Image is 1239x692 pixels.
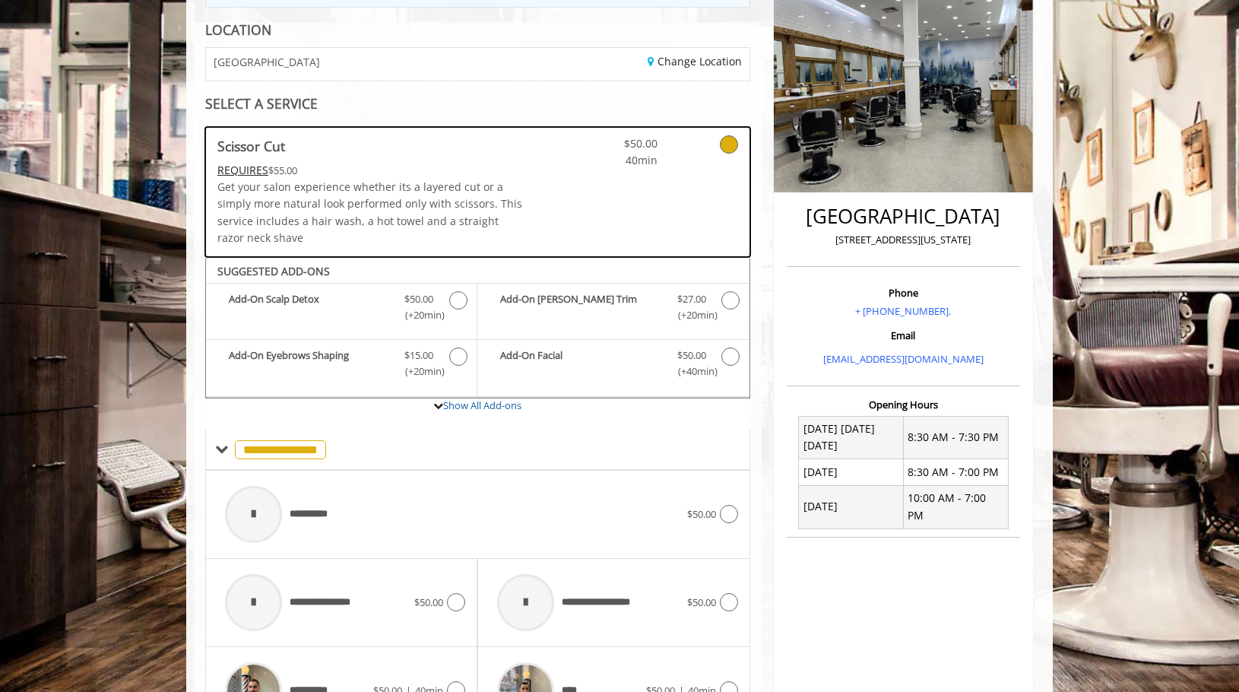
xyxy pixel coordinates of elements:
[791,287,1016,298] h3: Phone
[217,163,268,177] span: This service needs some Advance to be paid before we block your appointment
[669,307,714,323] span: (+20min )
[397,307,442,323] span: (+20min )
[414,595,443,609] span: $50.00
[443,398,521,412] a: Show All Add-ons
[214,291,469,327] label: Add-On Scalp Detox
[217,264,330,278] b: SUGGESTED ADD-ONS
[217,135,285,157] b: Scissor Cut
[903,416,1008,459] td: 8:30 AM - 7:30 PM
[500,348,661,379] b: Add-On Facial
[397,363,442,379] span: (+20min )
[205,257,750,398] div: Scissor Cut Add-onS
[799,485,904,529] td: [DATE]
[217,179,523,247] p: Get your salon experience whether its a layered cut or a simply more natural look performed only ...
[568,135,658,152] span: $50.00
[903,485,1008,529] td: 10:00 AM - 7:00 PM
[799,416,904,459] td: [DATE] [DATE] [DATE]
[229,348,389,379] b: Add-On Eyebrows Shaping
[669,363,714,379] span: (+40min )
[648,54,742,68] a: Change Location
[791,205,1016,227] h2: [GEOGRAPHIC_DATA]
[823,352,984,366] a: [EMAIL_ADDRESS][DOMAIN_NAME]
[485,348,741,383] label: Add-On Facial
[855,304,951,318] a: + [PHONE_NUMBER].
[404,291,433,307] span: $50.00
[687,595,716,609] span: $50.00
[205,21,271,39] b: LOCATION
[677,348,706,363] span: $50.00
[214,348,469,383] label: Add-On Eyebrows Shaping
[205,97,750,111] div: SELECT A SERVICE
[568,152,658,169] span: 40min
[791,232,1016,248] p: [STREET_ADDRESS][US_STATE]
[217,162,523,179] div: $55.00
[229,291,389,323] b: Add-On Scalp Detox
[485,291,741,327] label: Add-On Beard Trim
[404,348,433,363] span: $15.00
[677,291,706,307] span: $27.00
[687,507,716,521] span: $50.00
[787,399,1020,410] h3: Opening Hours
[500,291,661,323] b: Add-On [PERSON_NAME] Trim
[799,459,904,485] td: [DATE]
[214,56,320,68] span: [GEOGRAPHIC_DATA]
[791,330,1016,341] h3: Email
[903,459,1008,485] td: 8:30 AM - 7:00 PM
